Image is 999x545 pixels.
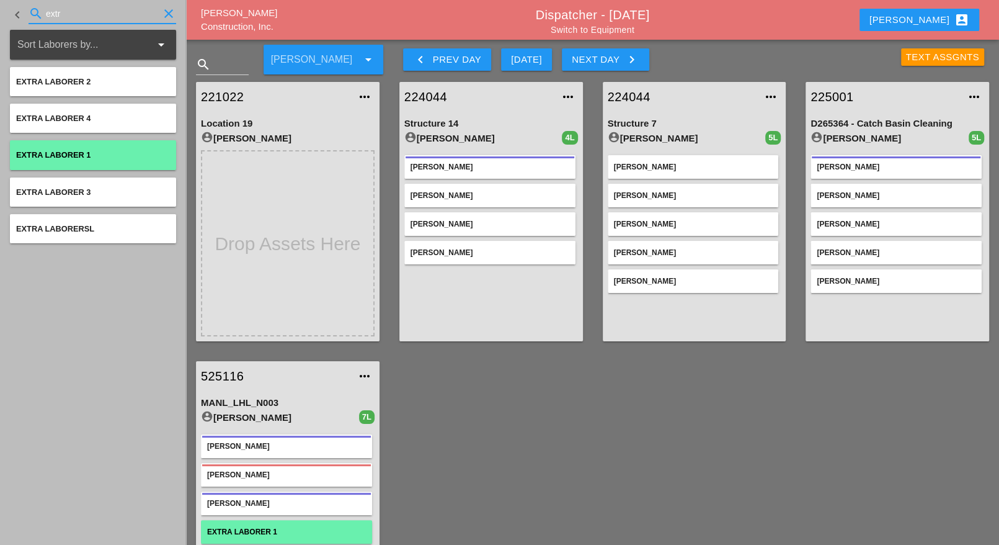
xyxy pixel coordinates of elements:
i: clear [161,6,176,21]
div: Next Day [572,52,639,67]
div: 4L [562,131,577,145]
div: [PERSON_NAME] [411,190,569,201]
i: account_box [954,12,969,27]
i: account_circle [201,131,213,143]
div: [PERSON_NAME] [614,161,773,173]
i: arrow_drop_down [361,52,376,67]
i: search [196,57,211,72]
a: Switch to Equipment [551,25,634,35]
a: 224044 [608,88,757,106]
div: [PERSON_NAME] [817,247,975,258]
i: account_circle [201,410,213,423]
div: [PERSON_NAME] [411,218,569,230]
i: more_horiz [561,89,575,104]
div: Prev Day [413,52,481,67]
input: Search for laborer [46,4,159,24]
div: Extra Laborer 1 [207,526,366,538]
div: Location 19 [201,117,375,131]
div: [PERSON_NAME] [817,190,975,201]
a: 221022 [201,88,350,106]
span: Extra LaborerSL [16,224,94,233]
div: [PERSON_NAME] [869,12,969,27]
i: arrow_drop_down [154,37,169,52]
i: more_horiz [967,89,982,104]
div: Text Assgnts [906,50,980,65]
i: keyboard_arrow_left [413,52,428,67]
div: Structure 7 [608,117,781,131]
div: [PERSON_NAME] [614,276,773,287]
button: [DATE] [501,48,552,71]
a: 225001 [810,88,959,106]
div: [PERSON_NAME] [207,498,366,509]
i: account_circle [404,131,417,143]
a: [PERSON_NAME] Construction, Inc. [201,7,277,32]
div: [PERSON_NAME] [411,161,569,173]
div: [PERSON_NAME] [817,218,975,230]
div: [PERSON_NAME] [411,247,569,258]
div: [PERSON_NAME] [207,441,366,452]
span: Extra Laborer 4 [16,114,91,123]
div: [PERSON_NAME] [614,218,773,230]
i: more_horiz [357,369,372,384]
span: Extra Laborer 3 [16,187,91,197]
a: Dispatcher - [DATE] [536,8,650,22]
div: [PERSON_NAME] [207,469,366,480]
div: 5L [765,131,781,145]
span: Extra Laborer 1 [16,150,91,160]
div: [PERSON_NAME] [614,190,773,201]
button: [PERSON_NAME] [859,9,979,31]
div: 5L [969,131,984,145]
i: more_horiz [763,89,778,104]
i: search [29,6,43,21]
div: D265364 - Catch Basin Cleaning [810,117,984,131]
a: 224044 [404,88,553,106]
i: keyboard_arrow_left [10,7,25,22]
div: [PERSON_NAME] [201,131,375,146]
div: [PERSON_NAME] [404,131,562,146]
button: Text Assgnts [901,48,985,66]
i: more_horiz [357,89,372,104]
div: [DATE] [511,53,542,67]
div: [PERSON_NAME] [810,131,969,146]
div: [PERSON_NAME] [201,410,359,425]
div: 7L [359,410,375,424]
div: Structure 14 [404,117,578,131]
a: 525116 [201,367,350,385]
button: Prev Day [403,48,491,71]
div: [PERSON_NAME] [817,161,975,173]
div: MANL_LHL_N003 [201,396,375,410]
div: [PERSON_NAME] [608,131,766,146]
div: [PERSON_NAME] [817,276,975,287]
i: account_circle [608,131,620,143]
i: keyboard_arrow_right [624,52,639,67]
i: account_circle [810,131,823,143]
span: Extra Laborer 2 [16,77,91,86]
button: Next Day [562,48,649,71]
div: [PERSON_NAME] [614,247,773,258]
